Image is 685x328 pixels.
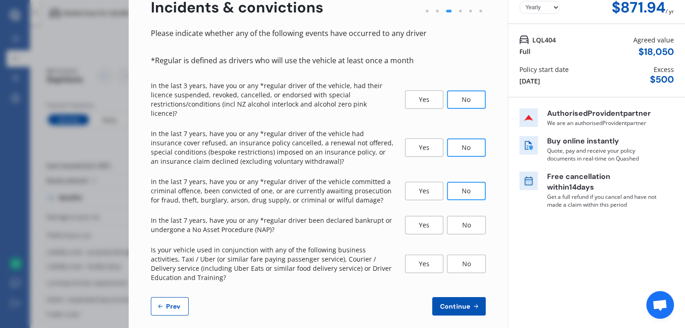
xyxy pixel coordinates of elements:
div: $ 18,050 [638,47,674,57]
img: buy online icon [519,136,538,155]
p: Quote, pay and receive your policy documents in real-time on Quashed [547,147,658,162]
button: Continue [432,297,486,316]
div: No [447,138,486,157]
img: free cancel icon [519,172,538,190]
div: Yes [405,182,443,200]
div: Yes [405,138,443,157]
div: Agreed value [633,35,674,45]
div: Excess [654,65,674,74]
div: No [447,216,486,234]
span: Continue [438,303,472,310]
p: In the last 3 years, have you or any *regular driver of the vehicle, had their licence suspended,... [151,81,394,118]
p: Buy online instantly [547,136,658,147]
a: Open chat [646,291,674,319]
img: insurer icon [519,108,538,127]
div: Yes [405,90,443,109]
p: We are an authorised Provident partner [547,119,658,127]
p: In the last 7 years, have you or any *regular driver of the vehicle committed a criminal offence,... [151,177,394,205]
button: Prev [151,297,189,316]
div: Yes [405,255,444,273]
div: Full [519,47,530,56]
p: Free cancellation within 14 days [547,172,658,193]
p: Is your vehicle used in conjunction with any of the following business activities, Taxi / Uber (o... [151,245,394,282]
div: No [447,182,486,200]
div: [DATE] [519,76,540,86]
span: Prev [164,303,183,310]
p: In the last 7 years, have you or any *regular driver of the vehicle had insurance cover refused, ... [151,129,394,166]
div: Please indicate whether any of the following events have occurred to any driver [151,27,486,40]
div: Yes [405,216,444,234]
p: Get a full refund if you cancel and have not made a claim within this period [547,193,658,209]
div: No [447,255,486,273]
span: LQL404 [532,35,556,45]
div: No [447,90,486,109]
p: In the last 7 years, have you or any *regular driver been declared bankrupt or undergone a No Ass... [151,216,394,234]
p: Authorised Provident partner [547,108,658,119]
div: *Regular is defined as drivers who will use the vehicle at least once a month [151,54,486,67]
div: $ 500 [650,74,674,85]
div: Policy start date [519,65,569,74]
